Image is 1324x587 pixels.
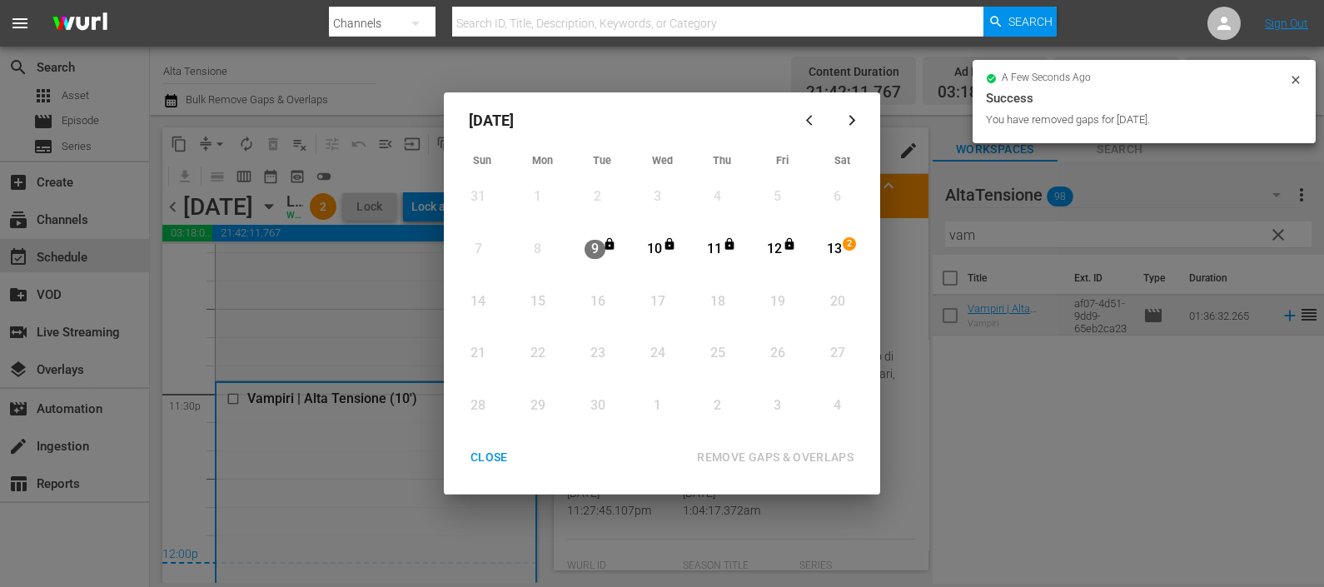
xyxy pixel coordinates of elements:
[10,13,30,33] span: menu
[585,240,605,259] div: 9
[707,344,728,363] div: 25
[1002,72,1091,85] span: a few seconds ago
[457,447,521,468] div: CLOSE
[1008,7,1053,37] span: Search
[767,396,788,415] div: 3
[450,442,528,473] button: CLOSE
[468,240,489,259] div: 7
[767,292,788,311] div: 19
[527,240,548,259] div: 8
[652,154,673,167] span: Wed
[452,101,792,141] div: [DATE]
[527,396,548,415] div: 29
[827,396,848,415] div: 4
[527,344,548,363] div: 22
[40,4,120,43] img: ans4CAIJ8jUAAAAAAAAAAAAAAAAAAAAAAAAgQb4GAAAAAAAAAAAAAAAAAAAAAAAAJMjXAAAAAAAAAAAAAAAAAAAAAAAAgAT5G...
[986,88,1302,108] div: Success
[767,344,788,363] div: 26
[452,149,872,434] div: Month View
[587,292,608,311] div: 16
[704,240,725,259] div: 11
[844,237,855,251] span: 2
[647,187,668,206] div: 3
[468,292,489,311] div: 14
[532,154,553,167] span: Mon
[527,292,548,311] div: 15
[587,187,608,206] div: 2
[527,187,548,206] div: 1
[468,396,489,415] div: 28
[647,344,668,363] div: 24
[827,292,848,311] div: 20
[824,240,845,259] div: 13
[645,240,665,259] div: 10
[1265,17,1308,30] a: Sign Out
[764,240,785,259] div: 12
[473,154,491,167] span: Sun
[776,154,789,167] span: Fri
[986,112,1285,128] div: You have removed gaps for [DATE].
[827,187,848,206] div: 6
[707,396,728,415] div: 2
[834,154,850,167] span: Sat
[767,187,788,206] div: 5
[587,344,608,363] div: 23
[587,396,608,415] div: 30
[713,154,731,167] span: Thu
[827,344,848,363] div: 27
[707,187,728,206] div: 4
[468,344,489,363] div: 21
[593,154,611,167] span: Tue
[647,292,668,311] div: 17
[707,292,728,311] div: 18
[647,396,668,415] div: 1
[468,187,489,206] div: 31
